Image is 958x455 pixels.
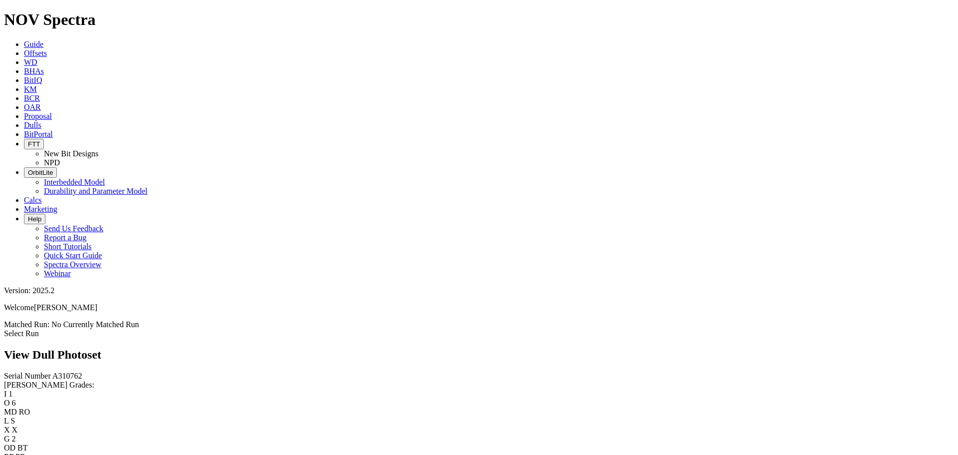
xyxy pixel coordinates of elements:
[24,121,41,129] a: Dulls
[4,10,954,29] h1: NOV Spectra
[4,435,10,443] label: G
[24,49,47,57] a: Offsets
[10,417,15,425] span: S
[24,214,45,224] button: Help
[24,85,37,93] a: KM
[12,399,16,407] span: 6
[24,139,44,149] button: FTT
[24,112,52,120] a: Proposal
[44,233,86,242] a: Report a Bug
[4,303,954,312] p: Welcome
[24,205,57,213] a: Marketing
[4,444,15,452] label: OD
[12,426,18,434] span: X
[4,399,10,407] label: O
[28,215,41,223] span: Help
[4,417,8,425] label: L
[24,94,40,102] a: BCR
[44,187,148,195] a: Durability and Parameter Model
[4,329,39,338] a: Select Run
[24,76,42,84] a: BitIQ
[44,251,102,260] a: Quick Start Guide
[51,320,139,329] span: No Currently Matched Run
[24,67,44,75] a: BHAs
[44,158,60,167] a: NPD
[24,196,42,204] a: Calcs
[4,381,954,390] div: [PERSON_NAME] Grades:
[4,286,954,295] div: Version: 2025.2
[44,242,92,251] a: Short Tutorials
[4,390,6,398] label: I
[12,435,16,443] span: 2
[4,320,49,329] span: Matched Run:
[44,224,103,233] a: Send Us Feedback
[44,269,71,278] a: Webinar
[4,372,51,380] label: Serial Number
[24,103,41,111] a: OAR
[8,390,12,398] span: 1
[24,58,37,66] a: WD
[4,426,10,434] label: X
[28,169,53,176] span: OrbitLite
[34,303,97,312] span: [PERSON_NAME]
[44,178,105,186] a: Interbedded Model
[52,372,82,380] span: A310762
[19,408,30,416] span: RO
[44,149,98,158] a: New Bit Designs
[17,444,27,452] span: BT
[44,260,101,269] a: Spectra Overview
[4,348,954,362] h2: View Dull Photoset
[28,140,40,148] span: FTT
[24,167,57,178] button: OrbitLite
[24,130,53,138] a: BitPortal
[4,408,17,416] label: MD
[24,40,43,48] a: Guide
